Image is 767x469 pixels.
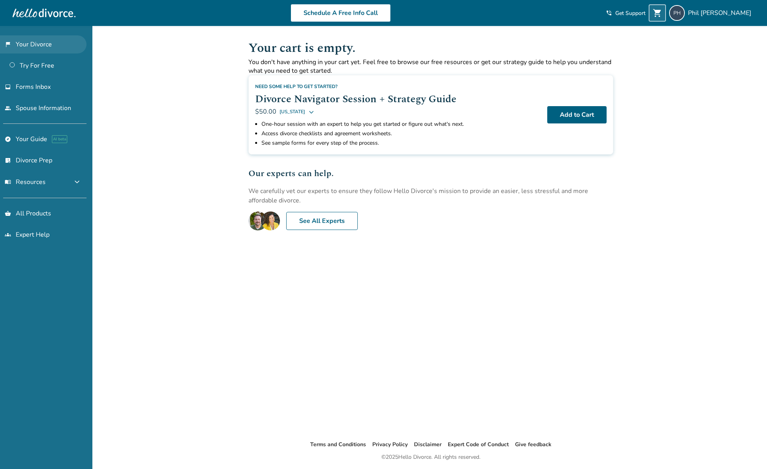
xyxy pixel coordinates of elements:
h2: Our experts can help. [248,167,613,180]
span: Phil [PERSON_NAME] [688,9,754,17]
span: Forms Inbox [16,83,51,91]
img: phil@perfectlyharmless.com [669,5,685,21]
span: list_alt_check [5,157,11,164]
div: © 2025 Hello Divorce. All rights reserved. [381,452,480,462]
li: See sample forms for every step of the process. [261,138,541,148]
a: phone_in_talkGet Support [606,9,646,17]
span: explore [5,136,11,142]
li: One-hour session with an expert to help you get started or figure out what's next. [261,120,541,129]
span: shopping_cart [653,8,662,18]
li: Access divorce checklists and agreement worksheets. [261,129,541,138]
span: Need some help to get started? [255,83,338,90]
a: Terms and Conditions [310,441,366,448]
span: people [5,105,11,111]
span: expand_more [72,177,82,187]
span: shopping_basket [5,210,11,217]
a: Privacy Policy [372,441,408,448]
h1: Your cart is empty. [248,39,613,58]
button: [US_STATE] [280,107,315,116]
h2: Divorce Navigator Session + Strategy Guide [255,91,541,107]
p: You don't have anything in your cart yet. Feel free to browse our free resources or get our strat... [248,58,613,75]
span: menu_book [5,179,11,185]
a: See All Experts [286,212,358,230]
a: Expert Code of Conduct [448,441,509,448]
span: phone_in_talk [606,10,612,16]
span: AI beta [52,135,67,143]
li: Give feedback [515,440,552,449]
span: $50.00 [255,107,276,116]
span: [US_STATE] [280,107,305,116]
iframe: Chat Widget [728,431,767,469]
button: Add to Cart [547,106,607,123]
p: We carefully vet our experts to ensure they follow Hello Divorce's mission to provide an easier, ... [248,186,613,205]
span: groups [5,232,11,238]
li: Disclaimer [414,440,441,449]
span: Get Support [615,9,646,17]
span: flag_2 [5,41,11,48]
span: inbox [5,84,11,90]
span: Resources [5,178,46,186]
img: E [248,212,280,230]
a: Schedule A Free Info Call [291,4,391,22]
